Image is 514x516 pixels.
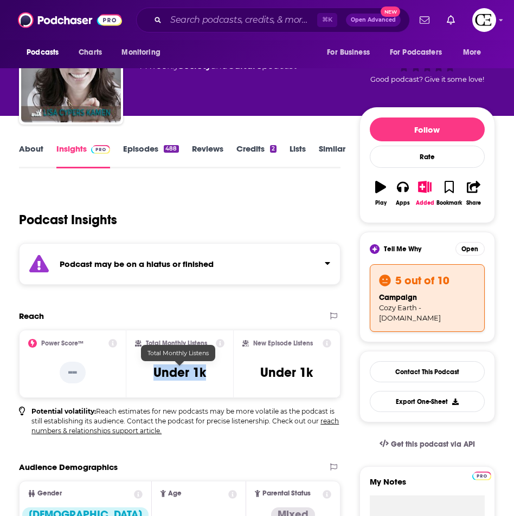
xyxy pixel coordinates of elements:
[60,259,214,269] strong: Podcast may be on a hiatus or finished
[136,8,410,32] div: Search podcasts, credits, & more...
[370,391,485,412] button: Export One-Sheet
[21,23,121,122] img: Harvesting Happiness Talk Radio
[164,145,178,153] div: 488
[462,174,485,213] button: Share
[123,143,178,168] a: Episodes488
[463,45,481,60] span: More
[91,145,110,154] img: Podchaser Pro
[19,212,117,228] h1: Podcast Insights
[436,200,462,206] div: Bookmark
[383,42,458,63] button: open menu
[472,472,491,480] img: Podchaser Pro
[317,13,337,27] span: ⌘ K
[371,246,378,252] img: tell me why sparkle
[236,143,277,168] a: Credits2
[391,440,475,449] span: Get this podcast via API
[147,349,209,357] span: Total Monthly Listens
[56,143,110,168] a: InsightsPodchaser Pro
[211,61,228,71] span: and
[146,339,207,347] h2: Total Monthly Listens
[260,364,313,381] h3: Under 1k
[370,146,485,168] div: Rate
[370,117,485,141] button: Follow
[270,145,277,153] div: 2
[455,242,485,256] button: Open
[379,293,417,302] span: campaign
[384,245,421,253] span: Tell Me Why
[60,362,86,383] p: --
[18,10,122,30] img: Podchaser - Follow, Share and Rate Podcasts
[415,11,434,29] a: Show notifications dropdown
[31,407,96,415] b: Potential volatility:
[31,417,339,435] a: reach numbers & relationships support article.
[370,174,392,213] button: Play
[351,17,396,23] span: Open Advanced
[72,42,108,63] a: Charts
[228,61,262,71] a: Culture
[392,174,414,213] button: Apps
[121,45,160,60] span: Monitoring
[472,470,491,480] a: Pro website
[375,200,387,206] div: Play
[319,143,345,168] a: Similar
[379,303,441,322] span: Cozy Earth - [DOMAIN_NAME]
[472,8,496,32] span: Logged in as cozyearthaudio
[381,6,400,17] span: New
[416,200,434,206] div: Added
[414,174,436,213] button: Added
[19,42,73,63] button: open menu
[253,339,313,347] h2: New Episode Listens
[436,174,462,213] button: Bookmark
[31,407,340,436] p: Reach estimates for new podcasts may be more volatile as the podcast is still establishing its au...
[346,14,401,27] button: Open AdvancedNew
[327,45,370,60] span: For Business
[396,200,410,206] div: Apps
[442,11,459,29] a: Show notifications dropdown
[27,45,59,60] span: Podcasts
[166,11,317,29] input: Search podcasts, credits, & more...
[472,8,496,32] img: User Profile
[19,462,118,472] h2: Audience Demographics
[37,490,62,497] span: Gender
[466,200,481,206] div: Share
[370,75,484,83] span: Good podcast? Give it some love!
[370,361,485,382] a: Contact This Podcast
[192,143,223,168] a: Reviews
[19,243,340,285] section: Click to expand status details
[371,431,484,458] a: Get this podcast via API
[472,8,496,32] button: Show profile menu
[319,42,383,63] button: open menu
[390,45,442,60] span: For Podcasters
[262,490,311,497] span: Parental Status
[79,45,102,60] span: Charts
[153,364,206,381] h3: Under 1k
[168,490,182,497] span: Age
[114,42,174,63] button: open menu
[370,476,485,495] label: My Notes
[19,311,44,321] h2: Reach
[455,42,495,63] button: open menu
[290,143,306,168] a: Lists
[395,273,449,288] h3: 5 out of 10
[178,61,211,71] a: Society
[19,143,43,168] a: About
[41,339,83,347] h2: Power Score™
